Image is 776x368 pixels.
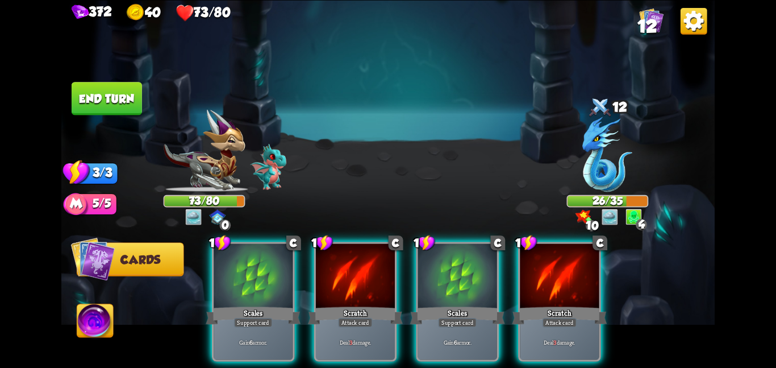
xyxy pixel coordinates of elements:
div: 10 [586,220,597,231]
button: End turn [72,82,142,115]
div: C [593,235,607,250]
div: 1 [311,234,333,251]
div: Health [176,3,230,22]
img: Chevalier_Dragon.png [164,109,245,192]
p: Gain armor. [216,338,291,346]
img: ManaPoints.png [63,193,88,218]
b: 3 [553,338,556,346]
div: 4 [636,219,647,230]
div: View all the cards in your deck [639,7,664,34]
span: 12 [637,16,657,36]
div: 1 [209,234,231,251]
img: health.png [176,3,194,22]
b: 3 [349,338,352,346]
b: 6 [249,338,252,346]
img: OptionsButton.png [681,7,707,34]
div: Scratch [512,305,607,326]
div: 3/3 [77,163,118,184]
div: Support card [438,317,477,327]
div: Gems [72,4,111,20]
img: Cards_Icon.png [639,7,664,32]
img: Cards_Icon.png [71,237,115,281]
div: 73/80 [164,196,244,206]
img: Dark_Clouds.png [185,209,202,225]
img: Ability_Icon.png [77,304,114,341]
img: BonusDamageIcon.png [575,210,592,224]
div: C [490,235,505,250]
div: Scales [410,305,505,326]
img: Dark_Clouds.png [602,209,618,225]
span: Cards [120,253,160,266]
div: C [286,235,301,250]
div: 1 [515,234,537,251]
p: Deal damage. [522,338,597,346]
div: 0 [219,219,231,230]
img: Stamina_Icon.png [63,159,90,185]
p: Deal damage. [318,338,393,346]
div: 26/35 [568,196,647,206]
div: 1 [414,234,436,251]
div: Scales [206,305,301,326]
div: Attack card [543,317,577,327]
div: Gold [127,3,160,22]
div: Attack card [338,317,373,327]
img: Void_Dragon_Baby.png [250,144,286,190]
img: gem.png [72,5,89,21]
img: gold.png [127,3,145,22]
div: 12 [567,94,649,121]
img: ChevalierSigil.png [209,209,226,225]
img: Wind_Dragon.png [582,117,632,192]
b: 6 [454,338,457,346]
div: 5/5 [77,193,117,215]
button: Cards [77,242,184,276]
img: Poison.png [626,209,643,225]
div: C [389,235,403,250]
p: Gain armor. [420,338,495,346]
div: Scratch [308,305,403,326]
div: Support card [234,317,273,327]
